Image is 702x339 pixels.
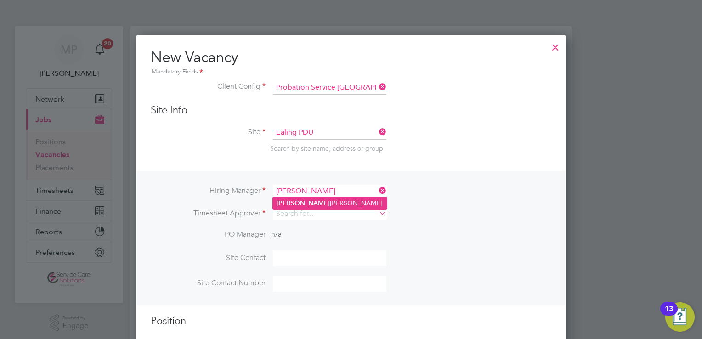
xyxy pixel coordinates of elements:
[151,127,266,137] label: Site
[151,48,551,77] h2: New Vacancy
[151,209,266,218] label: Timesheet Approver
[151,67,551,77] div: Mandatory Fields
[151,278,266,288] label: Site Contact Number
[151,82,266,91] label: Client Config
[665,309,673,321] div: 13
[151,186,266,196] label: Hiring Manager
[273,197,387,209] li: [PERSON_NAME]
[151,253,266,263] label: Site Contact
[273,185,386,198] input: Search for...
[277,199,330,207] b: [PERSON_NAME]
[273,126,386,140] input: Search for...
[665,302,695,332] button: Open Resource Center, 13 new notifications
[151,104,551,117] h3: Site Info
[273,81,386,95] input: Search for...
[271,230,282,239] span: n/a
[273,207,386,220] input: Search for...
[151,230,266,239] label: PO Manager
[270,144,383,153] span: Search by site name, address or group
[151,315,551,328] h3: Position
